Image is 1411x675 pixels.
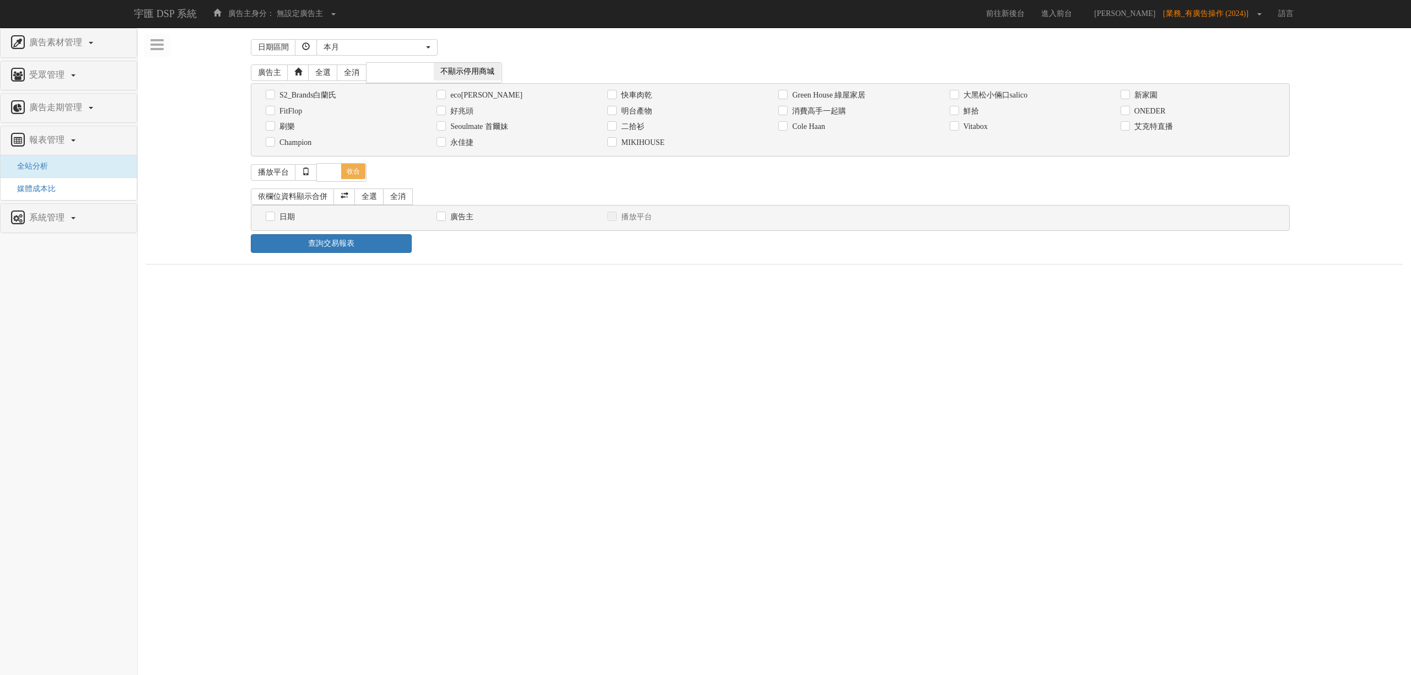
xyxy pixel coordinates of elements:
[961,90,1028,101] label: 大黑松小倆口salico
[1089,9,1161,18] span: [PERSON_NAME]
[789,106,846,117] label: 消費高手一起購
[1163,9,1254,18] span: [業務_有廣告操作 (2024)]
[277,9,323,18] span: 無設定廣告主
[324,42,424,53] div: 本月
[26,37,88,47] span: 廣告素材管理
[448,212,473,223] label: 廣告主
[789,90,865,101] label: Green House 綠屋家居
[26,213,70,222] span: 系統管理
[1132,121,1173,132] label: 艾克特直播
[341,164,365,179] span: 收合
[618,90,652,101] label: 快車肉乾
[308,64,338,81] a: 全選
[448,106,473,117] label: 好兆頭
[434,63,501,80] span: 不顯示停用商城
[9,67,128,84] a: 受眾管理
[961,106,979,117] label: 鮮拾
[9,99,128,117] a: 廣告走期管理
[383,188,413,205] a: 全消
[9,132,128,149] a: 報表管理
[316,39,438,56] button: 本月
[228,9,274,18] span: 廣告主身分：
[448,137,473,148] label: 永佳捷
[618,106,652,117] label: 明台產物
[9,162,48,170] a: 全站分析
[9,185,56,193] a: 媒體成本比
[789,121,825,132] label: Cole Haan
[9,34,128,52] a: 廣告素材管理
[1132,106,1166,117] label: ONEDER
[448,121,508,132] label: Seoulmate 首爾妹
[251,234,412,253] a: 查詢交易報表
[1132,90,1157,101] label: 新家園
[277,106,302,117] label: FitFlop
[618,212,652,223] label: 播放平台
[26,135,70,144] span: 報表管理
[354,188,384,205] a: 全選
[337,64,367,81] a: 全消
[277,137,311,148] label: Champion
[277,212,295,223] label: 日期
[277,90,336,101] label: S2_Brands白蘭氏
[618,137,665,148] label: MIKIHOUSE
[26,102,88,112] span: 廣告走期管理
[448,90,523,101] label: eco[PERSON_NAME]
[9,209,128,227] a: 系統管理
[277,121,295,132] label: 刷樂
[961,121,988,132] label: Vitabox
[618,121,644,132] label: 二拾衫
[26,70,70,79] span: 受眾管理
